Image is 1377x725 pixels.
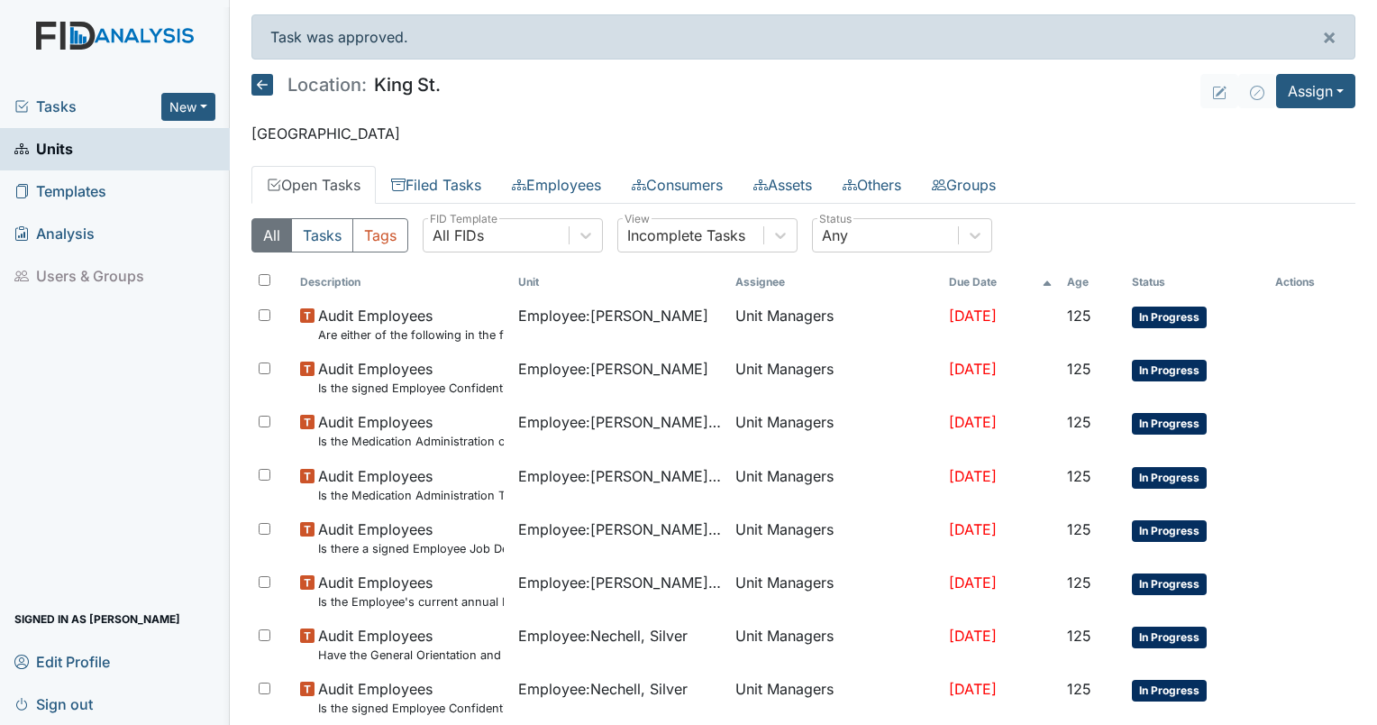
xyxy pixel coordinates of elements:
div: Any [822,225,848,246]
a: Open Tasks [251,166,376,204]
p: [GEOGRAPHIC_DATA] [251,123,1355,144]
span: Audit Employees Is the Medication Administration certificate found in the file? [318,411,504,450]
th: Actions [1268,267,1355,298]
button: Tags [352,218,408,252]
th: Assignee [728,267,942,298]
span: Audit Employees Have the General Orientation and ICF Orientation forms been completed? [318,625,504,664]
span: Employee : [PERSON_NAME], Uniququa [518,572,722,593]
td: Unit Managers [728,458,942,511]
small: Are either of the following in the file? "Consumer Report Release Forms" and the "MVR Disclosure ... [318,326,504,344]
span: Employee : [PERSON_NAME] [518,358,708,380]
span: Edit Profile [14,647,110,675]
td: Unit Managers [728,618,942,671]
th: Toggle SortBy [1125,267,1268,298]
td: Unit Managers [728,511,942,564]
button: Assign [1276,74,1355,108]
span: 125 [1067,360,1091,378]
span: [DATE] [949,467,997,485]
span: × [1322,23,1336,50]
th: Toggle SortBy [511,267,729,298]
button: New [161,93,215,121]
small: Is the signed Employee Confidentiality Agreement in the file (HIPPA)? [318,380,504,397]
span: [DATE] [949,627,997,645]
a: Consumers [616,166,738,204]
td: Unit Managers [728,564,942,618]
span: Audit Employees Is the Employee's current annual Performance Evaluation on file? [318,572,504,610]
span: [DATE] [949,413,997,431]
span: Signed in as [PERSON_NAME] [14,605,180,633]
span: Audit Employees Is the signed Employee Confidentiality Agreement in the file (HIPPA)? [318,678,504,717]
div: Task was approved. [251,14,1355,60]
span: Audit Employees Is there a signed Employee Job Description in the file for the employee's current... [318,519,504,557]
span: [DATE] [949,307,997,325]
small: Is there a signed Employee Job Description in the file for the employee's current position? [318,540,504,557]
span: Employee : [PERSON_NAME] [518,305,708,326]
td: Unit Managers [728,351,942,404]
span: Units [14,135,73,163]
span: [DATE] [949,520,997,538]
span: Audit Employees Are either of the following in the file? "Consumer Report Release Forms" and the ... [318,305,504,344]
div: Incomplete Tasks [627,225,745,246]
button: Tasks [291,218,353,252]
th: Toggle SortBy [293,267,511,298]
a: Filed Tasks [376,166,497,204]
button: All [251,218,292,252]
span: In Progress [1132,520,1207,542]
small: Is the Medication Administration certificate found in the file? [318,433,504,450]
span: Sign out [14,690,93,718]
span: Analysis [14,220,95,248]
th: Toggle SortBy [942,267,1059,298]
span: 125 [1067,627,1091,645]
span: Employee : Nechell, Silver [518,625,688,647]
span: 125 [1067,520,1091,538]
span: Templates [14,178,106,206]
span: 125 [1067,307,1091,325]
span: Employee : [PERSON_NAME], Uniququa [518,465,722,487]
span: [DATE] [949,680,997,698]
span: In Progress [1132,680,1207,702]
span: 125 [1067,574,1091,592]
small: Is the signed Employee Confidentiality Agreement in the file (HIPPA)? [318,700,504,717]
span: In Progress [1132,574,1207,595]
span: Employee : [PERSON_NAME], Uniququa [518,411,722,433]
td: Unit Managers [728,298,942,351]
small: Have the General Orientation and ICF Orientation forms been completed? [318,647,504,664]
span: In Progress [1132,307,1207,328]
span: [DATE] [949,574,997,592]
td: Unit Managers [728,404,942,457]
a: Tasks [14,96,161,117]
span: In Progress [1132,413,1207,435]
input: Toggle All Rows Selected [259,274,270,286]
a: Groups [916,166,1011,204]
span: In Progress [1132,360,1207,381]
span: Audit Employees Is the signed Employee Confidentiality Agreement in the file (HIPPA)? [318,358,504,397]
td: Unit Managers [728,671,942,724]
a: Others [827,166,916,204]
h5: King St. [251,74,441,96]
span: In Progress [1132,467,1207,489]
span: 125 [1067,680,1091,698]
a: Employees [497,166,616,204]
a: Assets [738,166,827,204]
span: In Progress [1132,627,1207,648]
div: All FIDs [433,225,484,246]
span: Location: [287,76,367,94]
span: Employee : [PERSON_NAME], Uniququa [518,519,722,540]
div: Type filter [251,218,408,252]
th: Toggle SortBy [1060,267,1125,298]
span: [DATE] [949,360,997,378]
small: Is the Medication Administration Test and 2 observation checklist (hire after 10/07) found in the... [318,487,504,504]
button: × [1304,15,1354,59]
span: Employee : Nechell, Silver [518,678,688,700]
small: Is the Employee's current annual Performance Evaluation on file? [318,593,504,610]
span: 125 [1067,413,1091,431]
span: Audit Employees Is the Medication Administration Test and 2 observation checklist (hire after 10/... [318,465,504,504]
span: 125 [1067,467,1091,485]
